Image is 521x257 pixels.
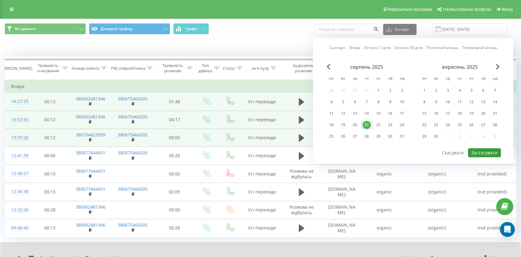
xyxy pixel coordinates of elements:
div: 19 [467,109,475,117]
div: чт 4 вер 2025 р. [454,86,466,95]
td: Усі переходи [241,165,282,183]
a: 380734623589 [76,132,105,138]
div: 17 [444,109,452,117]
div: 13 [479,98,487,106]
div: вт 5 серп 2025 р. [337,97,349,107]
div: вт 12 серп 2025 р. [337,109,349,118]
div: 22 [420,121,428,129]
div: 27 [479,121,487,129]
td: [DOMAIN_NAME] [320,183,363,201]
div: 1 [374,86,382,95]
div: вт 2 вер 2025 р. [430,86,442,95]
span: Вихід [502,7,513,12]
div: сб 2 серп 2025 р. [384,86,396,95]
td: [DOMAIN_NAME] [320,219,363,237]
abbr: п’ятниця [467,74,476,84]
div: 12:36:30 [11,186,24,198]
div: пт 19 вер 2025 р. [466,109,477,118]
div: Тривалість очікування [36,63,61,73]
td: 00:00 [155,201,194,219]
div: пн 4 серп 2025 р. [325,97,337,107]
td: (not provided) [469,165,516,183]
a: Попередній місяць [462,45,497,51]
div: ср 20 серп 2025 р. [349,120,361,130]
div: нд 7 вер 2025 р. [489,86,501,95]
div: Статус [223,66,235,71]
td: [DOMAIN_NAME] [320,201,363,219]
td: organic [363,183,405,201]
div: 20 [351,121,359,129]
div: пн 8 вер 2025 р. [418,97,430,107]
div: 25 [327,132,335,140]
div: 23 [432,121,440,129]
div: 24 [398,121,406,129]
div: пт 8 серп 2025 р. [373,97,384,107]
abbr: понеділок [420,74,429,84]
span: Розмова не відбулась [289,204,314,215]
div: сб 16 серп 2025 р. [384,109,396,118]
td: Вчора [5,80,516,93]
div: 13 [351,109,359,117]
div: ср 3 вер 2025 р. [442,86,454,95]
div: нд 28 вер 2025 р. [489,120,501,130]
td: organic [363,165,405,183]
td: 00:28 [30,201,69,219]
div: 6 [351,98,359,106]
div: 16 [386,109,394,117]
div: 4 [456,86,464,95]
div: чт 25 вер 2025 р. [454,120,466,130]
a: 380675464205 [118,132,148,138]
a: Поточний місяць [426,45,458,51]
td: organic [363,201,405,219]
div: серпень 2025 [325,64,408,70]
td: (not provided) [469,201,516,219]
a: 380675464205 [118,114,148,120]
div: сб 6 вер 2025 р. [477,86,489,95]
td: 00:13 [30,219,69,237]
div: 15 [420,109,428,117]
td: (not provided) [469,183,516,201]
div: 18 [327,121,335,129]
a: 380675464205 [118,186,148,192]
div: сб 13 вер 2025 р. [477,97,489,107]
div: 23 [386,121,394,129]
div: 5 [339,98,347,106]
a: 380962481346 [76,96,105,102]
abbr: субота [386,74,395,84]
a: 380677444431 [76,168,105,174]
div: 26 [339,132,347,140]
div: ср 24 вер 2025 р. [442,120,454,130]
div: ср 13 серп 2025 р. [349,109,361,118]
div: 28 [363,132,371,140]
abbr: середа [443,74,453,84]
div: сб 27 вер 2025 р. [477,120,489,130]
div: Ім'я пулу [252,66,269,71]
a: 380675464205 [118,150,148,156]
div: нд 17 серп 2025 р. [396,109,408,118]
a: 380677444431 [76,186,105,192]
a: 380962481346 [76,222,105,228]
div: пн 29 вер 2025 р. [418,132,430,141]
td: 00:06 [30,147,69,165]
abbr: понеділок [327,74,336,84]
div: пн 11 серп 2025 р. [325,109,337,118]
span: Графік [185,27,197,31]
td: 00:12 [30,111,69,129]
td: Усі переходи [241,183,282,201]
div: 12:41:39 [11,150,24,162]
td: (not provided) [469,219,516,237]
div: 2 [432,86,440,95]
div: нд 14 вер 2025 р. [489,97,501,107]
div: нд 24 серп 2025 р. [396,120,408,130]
span: Всі дзвінки [15,26,35,31]
div: вт 23 вер 2025 р. [430,120,442,130]
td: Усі переходи [241,129,282,147]
td: 00:10 [30,165,69,183]
button: Експорт [383,24,417,35]
div: чт 14 серп 2025 р. [361,109,373,118]
div: чт 28 серп 2025 р. [361,132,373,141]
div: вт 19 серп 2025 р. [337,120,349,130]
div: 11 [456,98,464,106]
div: чт 18 вер 2025 р. [454,109,466,118]
td: 00:28 [155,219,194,237]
